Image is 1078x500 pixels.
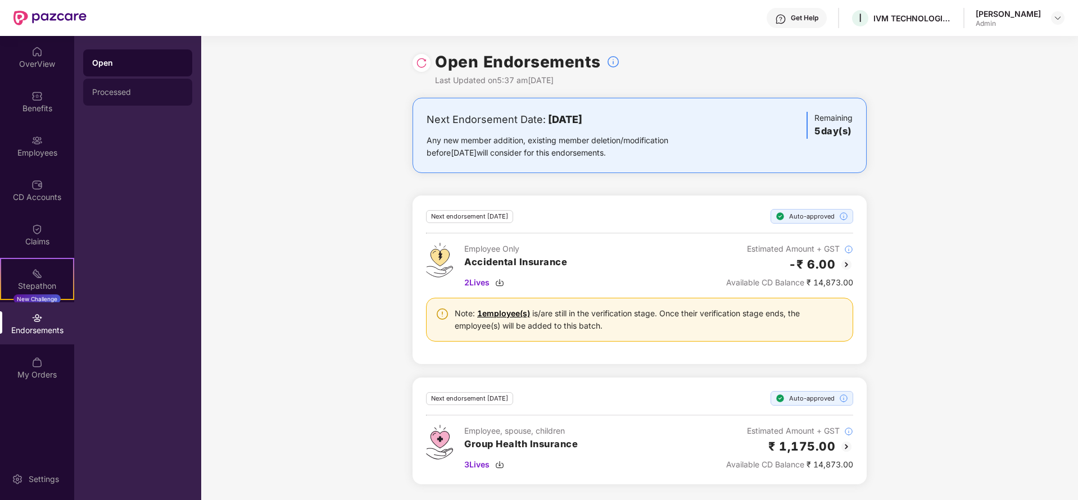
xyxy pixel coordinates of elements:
div: Any new member addition, existing member deletion/modification before [DATE] will consider for th... [427,134,704,159]
span: Available CD Balance [726,278,804,287]
img: svg+xml;base64,PHN2ZyBpZD0iRG93bmxvYWQtMzJ4MzIiIHhtbG5zPSJodHRwOi8vd3d3LnczLm9yZy8yMDAwL3N2ZyIgd2... [495,278,504,287]
div: Estimated Amount + GST [726,425,853,437]
span: 3 Lives [464,458,490,471]
img: svg+xml;base64,PHN2ZyBpZD0iRHJvcGRvd24tMzJ4MzIiIHhtbG5zPSJodHRwOi8vd3d3LnczLm9yZy8yMDAwL3N2ZyIgd2... [1053,13,1062,22]
div: Estimated Amount + GST [726,243,853,255]
img: svg+xml;base64,PHN2ZyBpZD0iSW5mb18tXzMyeDMyIiBkYXRhLW5hbWU9IkluZm8gLSAzMngzMiIgeG1sbnM9Imh0dHA6Ly... [844,427,853,436]
img: svg+xml;base64,PHN2ZyBpZD0iQmFjay0yMHgyMCIgeG1sbnM9Imh0dHA6Ly93d3cudzMub3JnLzIwMDAvc3ZnIiB3aWR0aD... [840,440,853,453]
img: svg+xml;base64,PHN2ZyB4bWxucz0iaHR0cDovL3d3dy53My5vcmcvMjAwMC9zdmciIHdpZHRoPSIyMSIgaGVpZ2h0PSIyMC... [31,268,43,279]
img: svg+xml;base64,PHN2ZyBpZD0iSW5mb18tXzMyeDMyIiBkYXRhLW5hbWU9IkluZm8gLSAzMngzMiIgeG1sbnM9Imh0dHA6Ly... [844,245,853,254]
h3: Accidental Insurance [464,255,567,270]
img: svg+xml;base64,PHN2ZyBpZD0iQ2xhaW0iIHhtbG5zPSJodHRwOi8vd3d3LnczLm9yZy8yMDAwL3N2ZyIgd2lkdGg9IjIwIi... [31,224,43,235]
div: Next endorsement [DATE] [426,210,513,223]
div: Open [92,57,183,69]
div: [PERSON_NAME] [976,8,1041,19]
img: svg+xml;base64,PHN2ZyBpZD0iSW5mb18tXzMyeDMyIiBkYXRhLW5hbWU9IkluZm8gLSAzMngzMiIgeG1sbnM9Imh0dHA6Ly... [839,212,848,221]
div: Employee Only [464,243,567,255]
div: Next endorsement [DATE] [426,392,513,405]
div: New Challenge [13,294,61,303]
img: svg+xml;base64,PHN2ZyBpZD0iSGVscC0zMngzMiIgeG1sbnM9Imh0dHA6Ly93d3cudzMub3JnLzIwMDAvc3ZnIiB3aWR0aD... [775,13,786,25]
img: svg+xml;base64,PHN2ZyBpZD0iRW5kb3JzZW1lbnRzIiB4bWxucz0iaHR0cDovL3d3dy53My5vcmcvMjAwMC9zdmciIHdpZH... [31,312,43,324]
img: svg+xml;base64,PHN2ZyBpZD0iQmVuZWZpdHMiIHhtbG5zPSJodHRwOi8vd3d3LnczLm9yZy8yMDAwL3N2ZyIgd2lkdGg9Ij... [31,90,43,102]
div: Next Endorsement Date: [427,112,704,128]
div: Settings [25,474,62,485]
img: svg+xml;base64,PHN2ZyBpZD0iTXlfT3JkZXJzIiBkYXRhLW5hbWU9Ik15IE9yZGVycyIgeG1sbnM9Imh0dHA6Ly93d3cudz... [31,357,43,368]
img: svg+xml;base64,PHN2ZyBpZD0iU2V0dGluZy0yMHgyMCIgeG1sbnM9Imh0dHA6Ly93d3cudzMub3JnLzIwMDAvc3ZnIiB3aW... [12,474,23,485]
img: svg+xml;base64,PHN2ZyBpZD0iQ0RfQWNjb3VudHMiIGRhdGEtbmFtZT0iQ0QgQWNjb3VudHMiIHhtbG5zPSJodHRwOi8vd3... [31,179,43,190]
div: Processed [92,88,183,97]
img: svg+xml;base64,PHN2ZyB4bWxucz0iaHR0cDovL3d3dy53My5vcmcvMjAwMC9zdmciIHdpZHRoPSI0OS4zMjEiIGhlaWdodD... [426,243,453,278]
div: ₹ 14,873.00 [726,276,853,289]
img: svg+xml;base64,PHN2ZyB4bWxucz0iaHR0cDovL3d3dy53My5vcmcvMjAwMC9zdmciIHdpZHRoPSI0Ny43MTQiIGhlaWdodD... [426,425,453,460]
img: svg+xml;base64,PHN2ZyBpZD0iSW5mb18tXzMyeDMyIiBkYXRhLW5hbWU9IkluZm8gLSAzMngzMiIgeG1sbnM9Imh0dHA6Ly... [839,394,848,403]
div: Employee, spouse, children [464,425,578,437]
span: 2 Lives [464,276,490,289]
h2: -₹ 6.00 [789,255,836,274]
img: svg+xml;base64,PHN2ZyBpZD0iSG9tZSIgeG1sbnM9Imh0dHA6Ly93d3cudzMub3JnLzIwMDAvc3ZnIiB3aWR0aD0iMjAiIG... [31,46,43,57]
div: Admin [976,19,1041,28]
div: Auto-approved [771,209,853,224]
h3: 5 day(s) [814,124,853,139]
img: svg+xml;base64,PHN2ZyBpZD0iSW5mb18tXzMyeDMyIiBkYXRhLW5hbWU9IkluZm8gLSAzMngzMiIgeG1sbnM9Imh0dHA6Ly... [606,55,620,69]
span: I [859,11,862,25]
h1: Open Endorsements [435,49,601,74]
img: svg+xml;base64,PHN2ZyBpZD0iU3RlcC1Eb25lLTE2eDE2IiB4bWxucz0iaHR0cDovL3d3dy53My5vcmcvMjAwMC9zdmciIH... [776,394,785,403]
h2: ₹ 1,175.00 [768,437,835,456]
img: svg+xml;base64,PHN2ZyBpZD0iUmVsb2FkLTMyeDMyIiB4bWxucz0iaHR0cDovL3d3dy53My5vcmcvMjAwMC9zdmciIHdpZH... [416,57,427,69]
div: Remaining [807,112,853,139]
b: [DATE] [548,113,582,125]
div: Stepathon [1,280,73,292]
img: svg+xml;base64,PHN2ZyBpZD0iQmFjay0yMHgyMCIgeG1sbnM9Imh0dHA6Ly93d3cudzMub3JnLzIwMDAvc3ZnIiB3aWR0aD... [840,258,853,271]
h3: Group Health Insurance [464,437,578,452]
div: IVM TECHNOLOGIES LLP [873,13,952,24]
div: Note: is/are still in the verification stage. Once their verification stage ends, the employee(s)... [455,307,844,332]
a: 1 employee(s) [477,308,530,318]
img: svg+xml;base64,PHN2ZyBpZD0iRG93bmxvYWQtMzJ4MzIiIHhtbG5zPSJodHRwOi8vd3d3LnczLm9yZy8yMDAwL3N2ZyIgd2... [495,460,504,469]
span: Available CD Balance [726,460,804,469]
div: Last Updated on 5:37 am[DATE] [435,74,620,87]
img: New Pazcare Logo [13,11,87,25]
div: Get Help [791,13,818,22]
img: svg+xml;base64,PHN2ZyBpZD0iRW1wbG95ZWVzIiB4bWxucz0iaHR0cDovL3d3dy53My5vcmcvMjAwMC9zdmciIHdpZHRoPS... [31,135,43,146]
div: Auto-approved [771,391,853,406]
img: svg+xml;base64,PHN2ZyBpZD0iV2FybmluZ18tXzI0eDI0IiBkYXRhLW5hbWU9Ildhcm5pbmcgLSAyNHgyNCIgeG1sbnM9Im... [436,307,449,321]
img: svg+xml;base64,PHN2ZyBpZD0iU3RlcC1Eb25lLTE2eDE2IiB4bWxucz0iaHR0cDovL3d3dy53My5vcmcvMjAwMC9zdmciIH... [776,212,785,221]
div: ₹ 14,873.00 [726,458,853,471]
